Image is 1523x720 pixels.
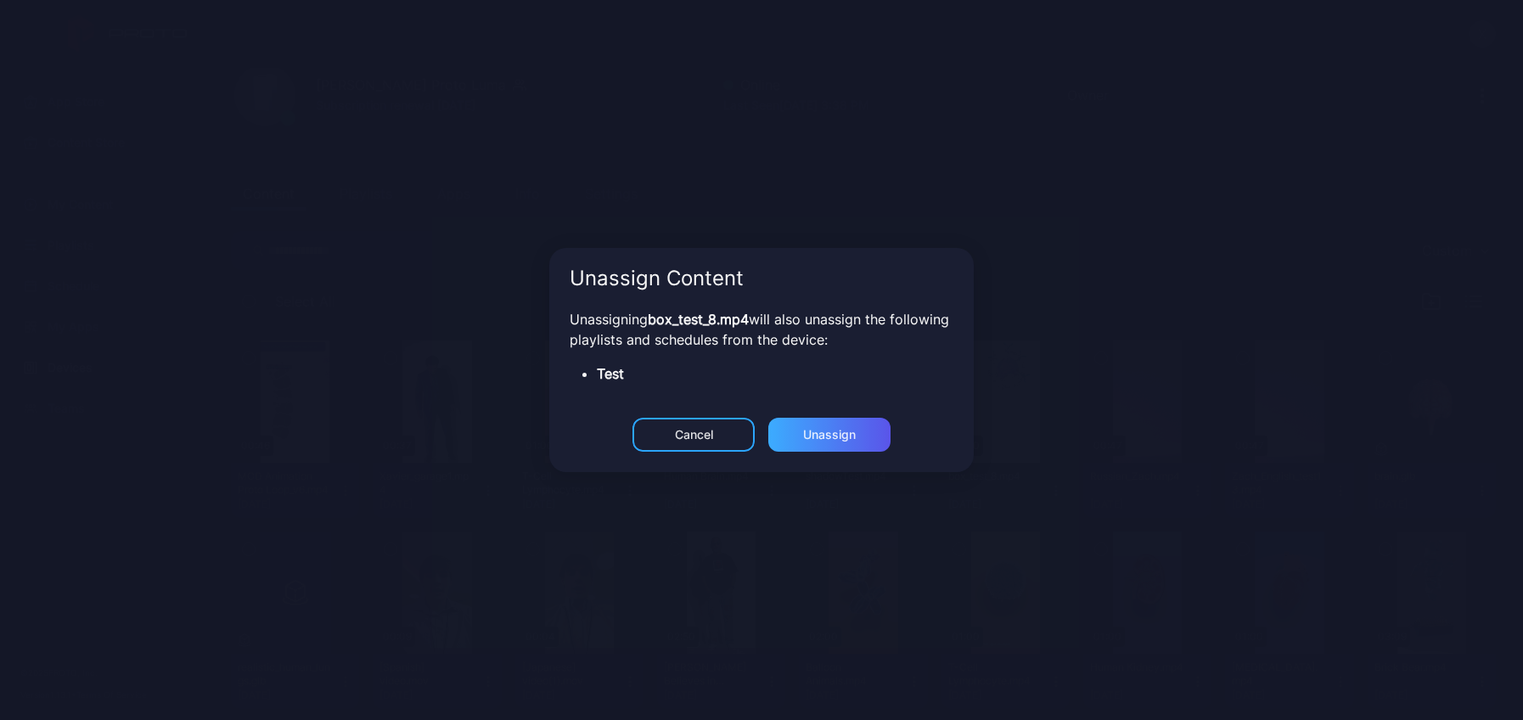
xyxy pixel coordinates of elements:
button: Cancel [632,418,755,452]
div: Unassign Content [570,268,953,289]
strong: box_test_8.mp4 [648,311,749,328]
div: Cancel [675,428,713,442]
div: Unassign [803,428,856,442]
p: Unassigning will also unassign the following playlists and schedules from the device: [570,309,953,350]
button: Unassign [768,418,891,452]
strong: Test [597,365,624,382]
